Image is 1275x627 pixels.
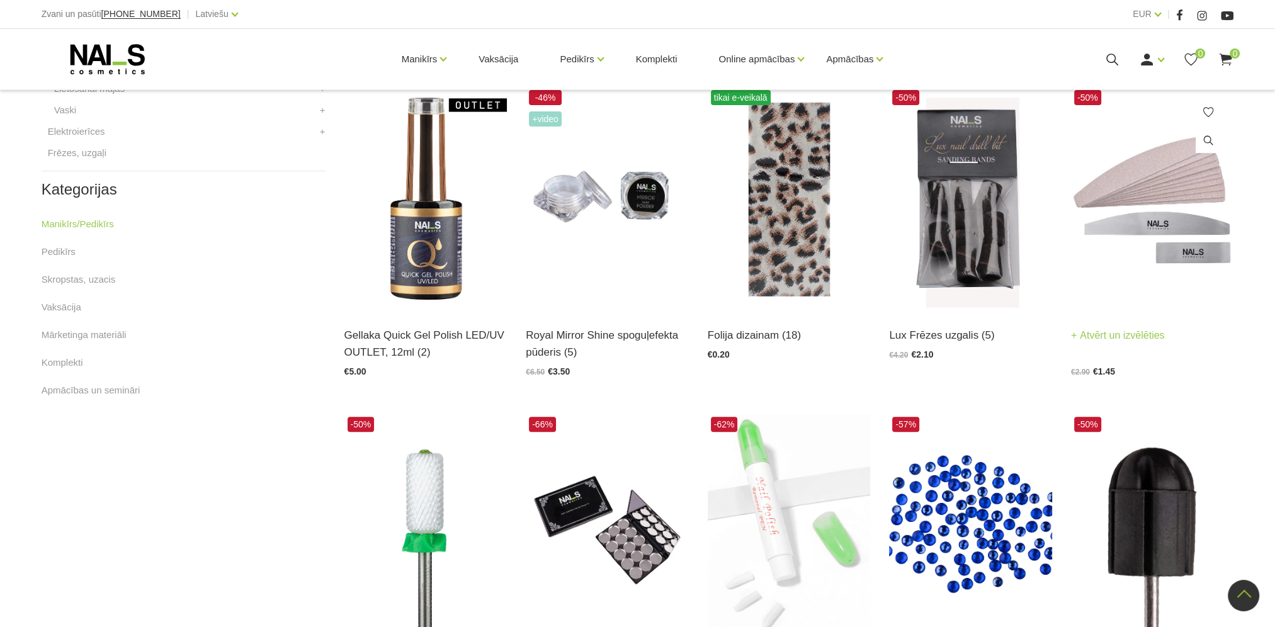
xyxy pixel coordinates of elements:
[529,417,556,432] span: -66%
[344,87,507,311] img: Ātri, ērti un vienkārši!Intensīvi pigmentēta gellaka, kas perfekti klājas arī vienā slānī, tādā v...
[1071,368,1090,376] span: €2.90
[718,34,795,84] a: Online apmācības
[911,349,933,359] span: €2.10
[529,90,562,105] span: -46%
[320,124,326,139] a: +
[889,351,908,359] span: €4.20
[711,90,771,105] span: tikai e-veikalā
[1195,48,1205,59] span: 0
[548,366,570,376] span: €3.50
[320,103,326,118] a: +
[708,349,730,359] span: €0.20
[42,383,140,398] a: Apmācības un semināri
[889,87,1052,311] img: Frēzes uzgaļi ātrai un efektīvai gēla un gēllaku noņemšanai, aparāta manikīra un aparāta pedikīra...
[1093,366,1115,376] span: €1.45
[1133,6,1152,21] a: EUR
[626,29,688,89] a: Komplekti
[889,327,1052,344] a: Lux Frēzes uzgalis (5)
[48,124,105,139] a: Elektroierīces
[560,34,594,84] a: Pedikīrs
[708,327,871,344] a: Folija dizainam (18)
[526,87,689,311] img: Augstas kvalitātes, glazūras efekta dizaina pūderis lieliskam pērļu spīdumam....
[48,145,106,161] a: Frēzes, uzgaļi
[529,111,562,127] span: +Video
[42,300,81,315] a: Vaksācija
[187,6,190,22] span: |
[1074,417,1101,432] span: -50%
[1183,52,1199,67] a: 0
[526,368,545,376] span: €6.50
[1071,327,1165,344] a: Atvērt un izvēlēties
[1074,90,1101,105] span: -50%
[892,417,919,432] span: -57%
[1230,48,1240,59] span: 0
[196,6,229,21] a: Latviešu
[42,327,127,342] a: Mārketinga materiāli
[526,327,689,361] a: Royal Mirror Shine spoguļefekta pūderis (5)
[42,272,116,287] a: Skropstas, uzacis
[402,34,438,84] a: Manikīrs
[42,181,326,198] h2: Kategorijas
[1167,6,1170,22] span: |
[344,366,366,376] span: €5.00
[468,29,528,89] a: Vaksācija
[42,244,76,259] a: Pedikīrs
[1218,52,1233,67] a: 0
[711,417,738,432] span: -62%
[42,6,181,22] div: Zvani un pasūti
[42,217,114,232] a: Manikīrs/Pedikīrs
[826,34,873,84] a: Apmācības
[348,417,375,432] span: -50%
[344,327,507,361] a: Gellaka Quick Gel Polish LED/UV OUTLET, 12ml (2)
[54,103,77,118] a: Vaski
[892,90,919,105] span: -50%
[101,9,181,19] a: [PHONE_NUMBER]
[42,355,83,370] a: Komplekti
[1071,87,1234,311] img: Japānas smilšpapīra uzlīmes priekš metāla vīļu pamatnēm.Veidi:- Buff 240 10pcs- File 240 10pcs- F...
[708,87,871,311] img: Dizaina folijaFolija dizaina veidošanai. Piemērota gan modelētiem nagiem, gan gēllakas pārklājuma...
